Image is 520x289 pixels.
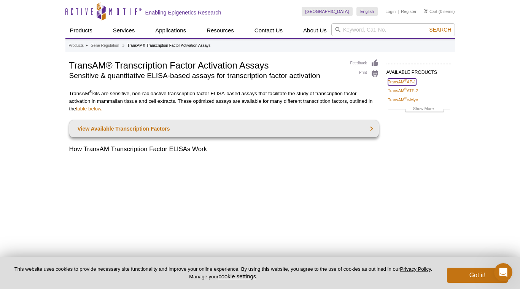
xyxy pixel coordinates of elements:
a: English [356,7,378,16]
a: Login [385,9,396,14]
a: Contact Us [250,23,287,38]
input: Keyword, Cat. No. [331,23,455,36]
h2: Enabling Epigenetics Research [145,9,221,16]
a: Print [350,69,379,78]
a: table below. [76,106,103,112]
a: Cart [424,9,437,14]
h2: Sensitive & quantitative ELISA-based assays for transcription factor activation [69,72,343,79]
a: Services [108,23,140,38]
a: TransAM®ATF-2 [388,87,418,94]
a: Feedback [350,59,379,67]
img: Your Cart [424,9,428,13]
a: Resources [202,23,239,38]
sup: ® [404,96,407,100]
a: Show More [388,105,450,114]
a: TransAM®AP-1 [388,78,416,85]
a: View Available Transcription Factors [69,120,379,137]
sup: ® [404,88,407,91]
span: Search [429,27,451,33]
iframe: Intercom live chat [494,263,512,281]
li: TransAM® Transcription Factor Activation Assays [127,43,211,48]
a: Privacy Policy [400,266,431,272]
button: Search [427,26,453,33]
li: (0 items) [424,7,455,16]
a: Applications [151,23,191,38]
a: Products [69,42,84,49]
h2: How TransAM Transcription Factor ELISAs Work [69,145,379,154]
h2: AVAILABLE PRODUCTS [386,64,451,77]
button: Got it! [447,268,508,283]
li: | [398,7,399,16]
h1: TransAM® Transcription Factor Activation Assays [69,59,343,70]
li: » [86,43,88,48]
a: Register [401,9,417,14]
p: TransAM kits are sensitive, non-radioactive transcription factor ELISA-based assays that facilita... [69,90,379,113]
a: TransAM®c-Myc [388,96,418,103]
p: This website uses cookies to provide necessary site functionality and improve your online experie... [12,266,434,280]
a: Gene Regulation [91,42,119,49]
sup: ® [89,89,92,94]
button: cookie settings [218,273,256,279]
li: » [122,43,124,48]
a: Products [65,23,97,38]
a: About Us [299,23,331,38]
sup: ® [404,78,407,82]
a: [GEOGRAPHIC_DATA] [302,7,353,16]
